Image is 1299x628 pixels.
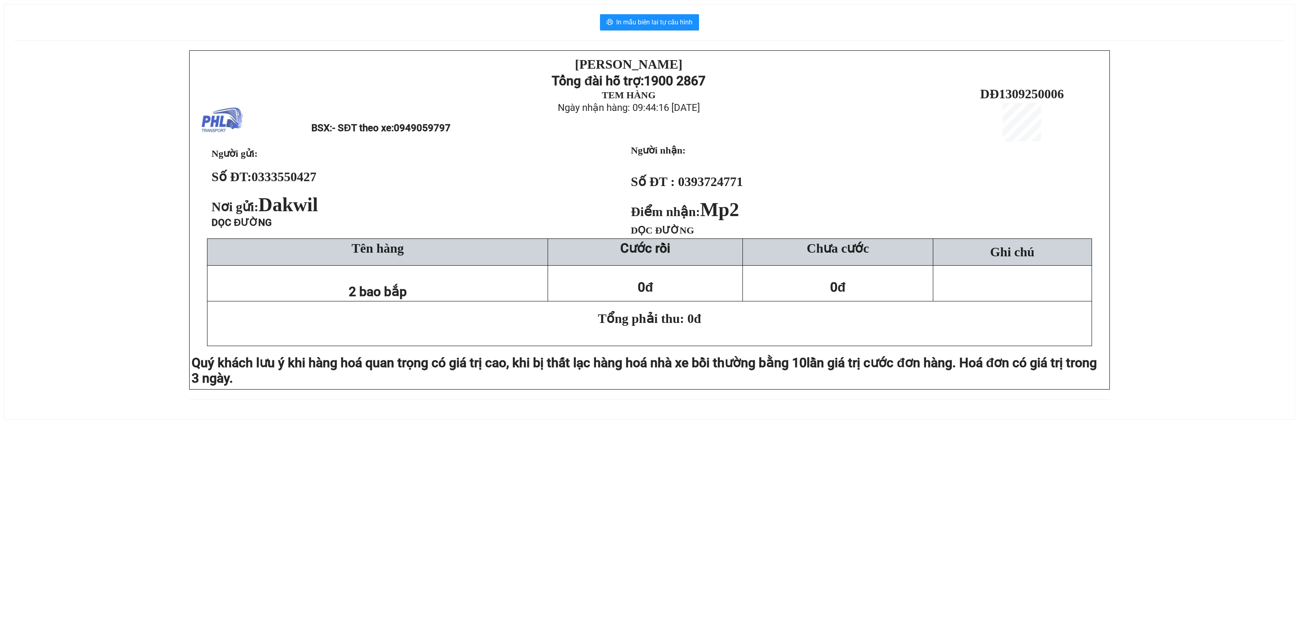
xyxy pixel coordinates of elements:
[202,100,243,141] img: logo
[211,217,272,228] span: DỌC ĐƯỜNG
[332,122,450,134] span: - SĐT theo xe:
[252,169,317,184] span: 0333550427
[631,204,739,219] strong: Điểm nhận:
[211,199,321,214] span: Nơi gửi:
[349,284,407,299] span: 2 bao bắp
[678,174,743,189] span: 0393724771
[575,57,682,71] strong: [PERSON_NAME]
[638,279,653,295] span: 0đ
[558,102,700,113] span: Ngày nhận hàng: 09:44:16 [DATE]
[394,122,451,134] span: 0949059797
[552,73,644,89] strong: Tổng đài hỗ trợ:
[644,73,706,89] strong: 1900 2867
[830,279,846,295] span: 0đ
[620,240,670,256] strong: Cước rồi
[631,174,675,189] strong: Số ĐT :
[352,241,404,256] span: Tên hàng
[211,169,317,184] strong: Số ĐT:
[311,122,450,134] span: BSX:
[192,355,807,370] span: Quý khách lưu ý khi hàng hoá quan trọng có giá trị cao, khi bị thất lạc hàng hoá nhà xe bồi thườn...
[616,17,693,27] span: In mẫu biên lai tự cấu hình
[990,245,1034,259] span: Ghi chú
[807,241,869,256] span: Chưa cước
[192,355,1097,386] span: lần giá trị cước đơn hàng. Hoá đơn có giá trị trong 3 ngày.
[606,19,613,26] span: printer
[631,225,694,236] span: DỌC ĐƯỜNG
[259,194,318,215] span: Dakwil
[602,90,656,100] strong: TEM HÀNG
[631,145,686,156] strong: Người nhận:
[598,311,701,326] span: Tổng phải thu: 0đ
[600,14,699,30] button: printerIn mẫu biên lai tự cấu hình
[980,87,1064,101] span: DĐ1309250006
[700,199,739,220] span: Mp2
[211,148,258,159] span: Người gửi:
